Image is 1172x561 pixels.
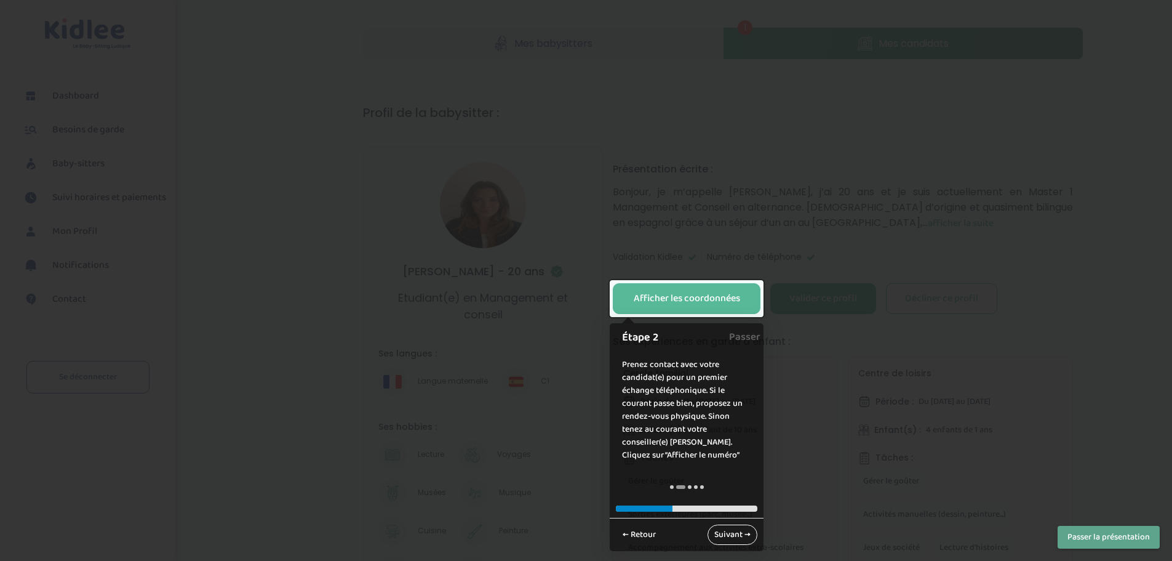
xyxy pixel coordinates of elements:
a: Suivant → [708,525,757,545]
a: Passer [729,323,760,351]
a: ← Retour [616,525,663,545]
div: Afficher les coordonnées [634,292,740,306]
button: Passer la présentation [1058,526,1160,549]
h1: Étape 2 [622,329,738,346]
button: Afficher les coordonnées [613,283,760,314]
div: Prenez contact avec votre candidat(e) pour un premier échange téléphonique. Si le courant passe b... [610,346,763,474]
